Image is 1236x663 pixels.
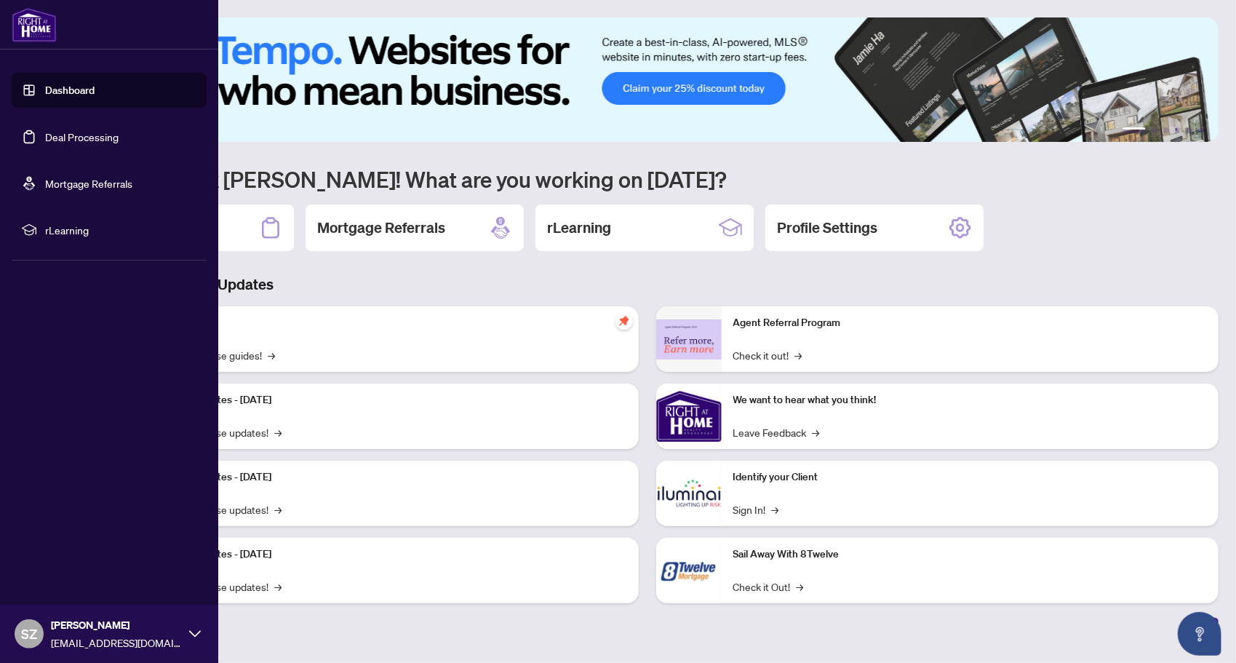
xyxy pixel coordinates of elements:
[51,635,182,651] span: [EMAIL_ADDRESS][DOMAIN_NAME]
[76,17,1219,142] img: Slide 0
[1187,127,1192,133] button: 5
[153,315,627,331] p: Self-Help
[1175,127,1181,133] button: 4
[733,579,804,595] a: Check it Out!→
[274,501,282,517] span: →
[274,424,282,440] span: →
[797,579,804,595] span: →
[733,392,1208,408] p: We want to hear what you think!
[153,469,627,485] p: Platform Updates - [DATE]
[45,222,196,238] span: rLearning
[795,347,802,363] span: →
[153,392,627,408] p: Platform Updates - [DATE]
[76,165,1219,193] h1: Welcome back [PERSON_NAME]! What are you working on [DATE]?
[21,624,37,644] span: SZ
[733,347,802,363] a: Check it out!→
[733,424,820,440] a: Leave Feedback→
[1198,127,1204,133] button: 6
[45,84,95,97] a: Dashboard
[45,177,132,190] a: Mortgage Referrals
[656,384,722,449] img: We want to hear what you think!
[733,501,779,517] a: Sign In!→
[733,547,1208,563] p: Sail Away With 8Twelve
[268,347,275,363] span: →
[656,319,722,360] img: Agent Referral Program
[1123,127,1146,133] button: 1
[317,218,445,238] h2: Mortgage Referrals
[153,547,627,563] p: Platform Updates - [DATE]
[12,7,57,42] img: logo
[274,579,282,595] span: →
[51,617,182,633] span: [PERSON_NAME]
[733,469,1208,485] p: Identify your Client
[1163,127,1169,133] button: 3
[1152,127,1157,133] button: 2
[1178,612,1221,656] button: Open asap
[813,424,820,440] span: →
[772,501,779,517] span: →
[547,218,611,238] h2: rLearning
[615,312,633,330] span: pushpin
[76,274,1219,295] h3: Brokerage & Industry Updates
[733,315,1208,331] p: Agent Referral Program
[777,218,877,238] h2: Profile Settings
[656,461,722,526] img: Identify your Client
[45,130,119,143] a: Deal Processing
[656,538,722,603] img: Sail Away With 8Twelve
